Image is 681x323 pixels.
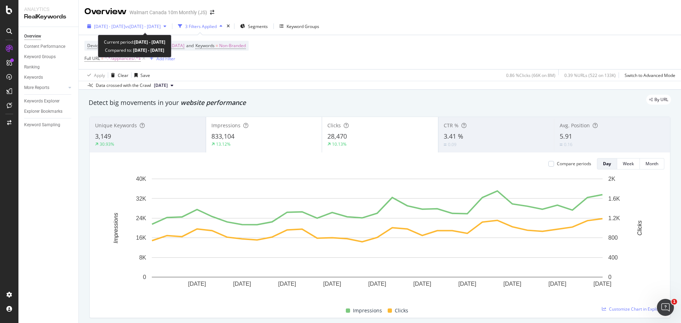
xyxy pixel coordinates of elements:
[323,281,341,287] text: [DATE]
[444,132,463,140] span: 3.41 %
[24,121,60,129] div: Keyword Sampling
[84,21,169,32] button: [DATE] - [DATE]vs[DATE] - [DATE]
[134,39,165,45] b: [DATE] - [DATE]
[646,161,658,167] div: Month
[654,98,668,102] span: By URL
[113,213,119,243] text: Impressions
[548,281,566,287] text: [DATE]
[657,299,674,316] iframe: Intercom live chat
[95,175,659,298] svg: A chart.
[278,281,296,287] text: [DATE]
[104,38,165,46] div: Current period:
[139,255,146,261] text: 8K
[368,281,386,287] text: [DATE]
[132,69,150,81] button: Save
[622,69,675,81] button: Switch to Advanced Mode
[94,23,125,29] span: [DATE] - [DATE]
[108,69,128,81] button: Clear
[564,141,572,147] div: 0.16
[24,63,40,71] div: Ranking
[24,43,65,50] div: Content Performance
[186,43,194,49] span: and
[136,176,146,182] text: 40K
[395,306,408,315] span: Clicks
[287,23,319,29] div: Keyword Groups
[24,108,62,115] div: Explorer Bookmarks
[557,161,591,167] div: Compare periods
[609,306,664,312] span: Customize Chart in Explorer
[327,122,341,129] span: Clicks
[637,221,643,236] text: Clicks
[608,195,620,201] text: 1.6K
[625,72,675,78] div: Switch to Advanced Mode
[646,95,671,105] div: legacy label
[24,84,66,91] a: More Reports
[671,299,677,305] span: 1
[151,81,176,90] button: [DATE]
[332,141,347,147] div: 10.13%
[24,43,73,50] a: Content Performance
[617,158,640,169] button: Week
[640,158,664,169] button: Month
[24,53,56,61] div: Keyword Groups
[24,74,73,81] a: Keywords
[211,122,240,129] span: Impressions
[24,13,73,21] div: RealKeywords
[24,84,49,91] div: More Reports
[560,132,572,140] span: 5.91
[84,55,100,61] span: Full URL
[136,215,146,221] text: 24K
[24,108,73,115] a: Explorer Bookmarks
[444,122,459,129] span: CTR %
[448,141,456,147] div: 0.09
[560,122,590,129] span: Avg. Position
[211,132,234,140] span: 833,104
[84,69,105,81] button: Apply
[608,235,618,241] text: 800
[503,281,521,287] text: [DATE]
[147,54,175,63] button: Add Filter
[125,23,161,29] span: vs [DATE] - [DATE]
[24,6,73,13] div: Analytics
[154,82,168,89] span: 2025 Aug. 29th
[185,23,217,29] div: 3 Filters Applied
[132,47,164,53] b: [DATE] - [DATE]
[444,144,447,146] img: Equal
[597,158,617,169] button: Day
[225,23,231,30] div: times
[506,72,555,78] div: 0.86 % Clicks ( 66K on 8M )
[84,6,127,18] div: Overview
[100,141,114,147] div: 30.93%
[216,43,218,49] span: =
[143,274,146,280] text: 0
[593,281,611,287] text: [DATE]
[24,33,73,40] a: Overview
[24,33,41,40] div: Overview
[188,281,206,287] text: [DATE]
[564,72,616,78] div: 0.39 % URLs ( 522 on 133K )
[175,21,225,32] button: 3 Filters Applied
[96,82,151,89] div: Data crossed with the Crawl
[233,281,251,287] text: [DATE]
[210,10,214,15] div: arrow-right-arrow-left
[95,122,137,129] span: Unique Keywords
[248,23,268,29] span: Segments
[94,72,105,78] div: Apply
[219,41,246,51] span: Non-Branded
[118,72,128,78] div: Clear
[413,281,431,287] text: [DATE]
[608,255,618,261] text: 400
[105,54,141,63] span: ^.*/appliances/.*$
[608,274,611,280] text: 0
[327,132,347,140] span: 28,470
[24,121,73,129] a: Keyword Sampling
[136,235,146,241] text: 16K
[195,43,215,49] span: Keywords
[105,46,164,54] div: Compared to:
[608,215,620,221] text: 1.2K
[101,55,104,61] span: =
[24,98,60,105] div: Keywords Explorer
[623,161,634,167] div: Week
[216,141,231,147] div: 13.12%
